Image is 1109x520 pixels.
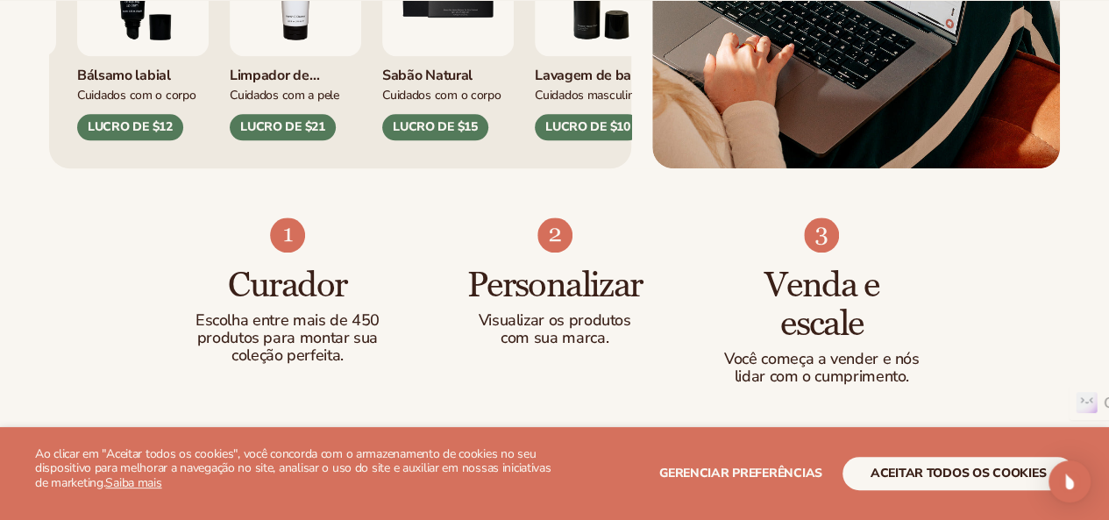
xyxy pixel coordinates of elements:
font: Lavagem de barba [535,66,652,85]
font: Ao clicar em "Aceitar todos os cookies", você concorda com o armazenamento de cookies no seu disp... [35,445,551,492]
button: aceitar todos os cookies [842,457,1074,490]
font: Curador [228,264,346,307]
font: Personalizar [467,264,643,307]
img: Imagem 5 do Shopify [537,217,572,253]
img: Imagem 6 do Shopify [804,217,839,253]
font: Limpador de vitamina C [230,66,319,103]
button: Gerenciar preferências [659,457,822,490]
font: aceitar todos os cookies [871,465,1046,481]
font: com sua marca. [501,327,608,348]
font: Escolha entre mais de 450 produtos para montar sua coleção perfeita. [195,310,380,366]
font: Venda e escale [764,264,879,345]
font: Sabão Natural [382,66,473,85]
font: Cuidados com a pele [230,87,339,103]
font: LUCRO DE $12 [88,118,173,135]
font: lidar com o cumprimento. [734,366,908,387]
img: Imagem 4 do Shopify [270,217,305,253]
font: LUCRO DE $10 [545,118,630,135]
a: Saiba mais [105,474,161,491]
font: Visualizar os produtos [478,310,630,331]
font: Gerenciar preferências [659,465,822,481]
font: LUCRO DE $21 [240,118,325,135]
font: Cuidados com o corpo [77,87,195,103]
font: Cuidados com o corpo [382,87,501,103]
font: Bálsamo labial [77,66,171,85]
font: Você começa a vender e nós [724,348,920,369]
font: Cuidados Masculinos [535,87,647,103]
font: LUCRO DE $15 [393,118,478,135]
div: Open Intercom Messenger [1049,460,1091,502]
